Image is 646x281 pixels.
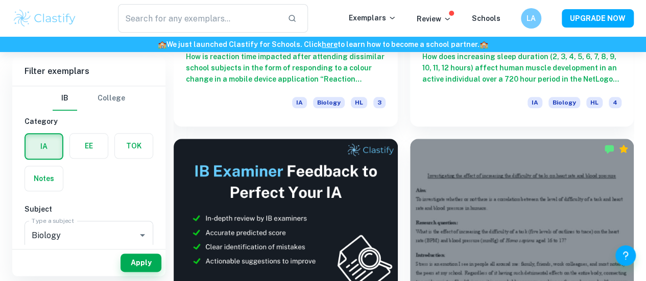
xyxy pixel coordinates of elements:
span: IA [292,97,307,108]
button: IB [53,86,77,111]
button: IA [26,134,62,159]
button: UPGRADE NOW [562,9,634,28]
button: EE [70,134,108,158]
button: Notes [25,166,63,191]
span: Biology [548,97,580,108]
h6: How is reaction time impacted after attending dissimilar school subjects in the form of respondin... [186,51,386,85]
button: Apply [121,253,161,272]
div: Filter type choice [53,86,125,111]
h6: Category [25,116,153,127]
span: Biology [313,97,345,108]
span: 3 [373,97,386,108]
p: Review [417,13,451,24]
label: Type a subject [32,216,74,225]
button: Open [135,228,150,242]
span: 4 [609,97,621,108]
button: Help and Feedback [615,245,636,266]
a: Schools [472,14,500,22]
button: TOK [115,134,153,158]
h6: Filter exemplars [12,57,165,86]
img: Clastify logo [12,8,77,29]
div: Premium [618,144,629,154]
span: 🏫 [158,40,166,48]
p: Exemplars [349,12,396,23]
h6: How does increasing sleep duration (2, 3, 4, 5, 6, 7, 8, 9, 10, 11, 12 hours) affect human muscle... [422,51,622,85]
h6: We just launched Clastify for Schools. Click to learn how to become a school partner. [2,39,644,50]
button: LA [521,8,541,29]
img: Marked [604,144,614,154]
span: 🏫 [480,40,488,48]
input: Search for any exemplars... [118,4,279,33]
span: HL [351,97,367,108]
a: here [322,40,338,48]
span: HL [586,97,603,108]
h6: Subject [25,203,153,215]
span: IA [528,97,542,108]
button: College [98,86,125,111]
h6: LA [525,13,537,24]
